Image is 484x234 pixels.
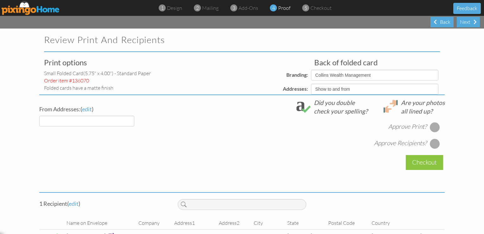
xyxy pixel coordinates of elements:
div: check your spelling? [314,107,368,115]
h4: 1 Recipient ( ) [39,201,168,207]
span: 1 [161,4,164,12]
div: Are your photos [401,98,445,107]
span: proof [278,5,290,11]
div: Approve Recipients? [374,139,427,147]
span: checkout [310,5,332,11]
td: Name on Envelope [64,217,136,229]
div: Checkout [406,155,443,170]
div: Back [430,17,454,27]
span: 2 [196,4,199,12]
img: pixingo logo [2,1,60,15]
div: Did you double [314,98,368,107]
span: add-ons [239,5,258,11]
label: Branding: [286,71,308,79]
h3: Back of folded card [314,58,430,67]
div: Order item #136070 [44,77,170,84]
td: State [285,217,326,229]
span: 3 [232,4,235,12]
h2: Review Print and Recipients [44,35,231,45]
span: mailing [202,5,219,11]
td: Address2 [216,217,252,229]
h4: ( ) [39,106,168,113]
img: lineup.svg [384,100,398,113]
span: (5.75" x 4.00") [83,70,113,76]
h3: Print options [44,58,165,67]
span: From Addresses: [39,106,80,113]
td: Country [369,217,445,229]
td: Postal Code [326,217,369,229]
label: Addresses: [283,85,308,93]
img: check_spelling.svg [296,100,311,113]
span: - Standard paper [114,70,151,76]
div: Next [457,17,480,27]
td: City [251,217,284,229]
div: all lined up? [401,107,445,115]
span: 5 [304,4,307,12]
div: Approve Print? [388,122,427,131]
td: Company [136,217,172,229]
div: Folded cards have a matte finish [44,84,170,92]
div: small folded card [44,70,170,77]
span: edit [82,106,92,113]
td: Address1 [172,217,216,229]
span: 4 [272,4,275,12]
button: Feedback [453,3,481,14]
span: design [167,5,182,11]
span: edit [69,200,79,207]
